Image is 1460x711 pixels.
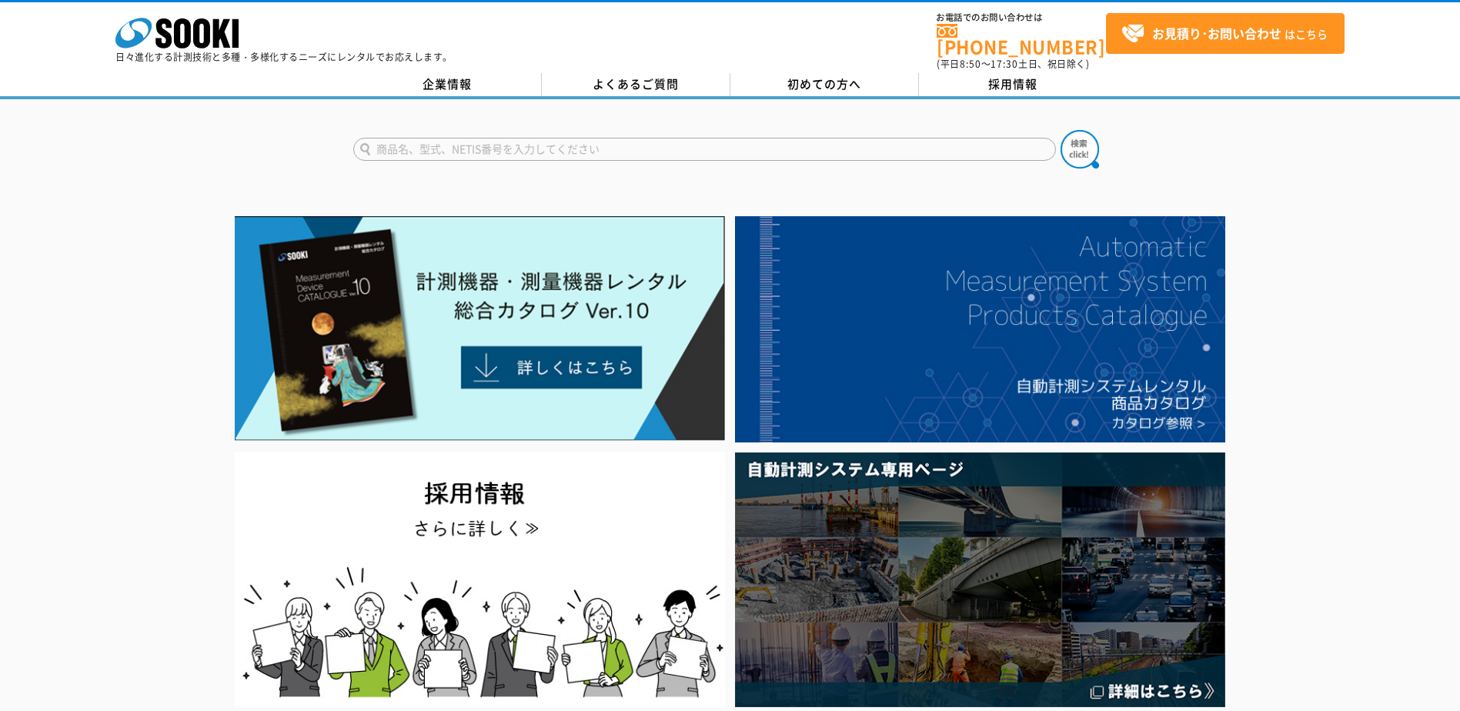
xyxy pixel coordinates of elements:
[937,13,1106,22] span: お電話でのお問い合わせは
[919,73,1108,96] a: 採用情報
[735,452,1225,707] img: 自動計測システム専用ページ
[235,216,725,441] img: Catalog Ver10
[730,73,919,96] a: 初めての方へ
[1106,13,1345,54] a: お見積り･お問い合わせはこちら
[1152,24,1281,42] strong: お見積り･お問い合わせ
[735,216,1225,442] img: 自動計測システムカタログ
[991,57,1018,71] span: 17:30
[937,57,1089,71] span: (平日 ～ 土日、祝日除く)
[115,52,453,62] p: 日々進化する計測技術と多種・多様化するニーズにレンタルでお応えします。
[1121,22,1328,45] span: はこちら
[353,73,542,96] a: 企業情報
[542,73,730,96] a: よくあるご質問
[235,452,725,707] img: SOOKI recruit
[353,138,1056,161] input: 商品名、型式、NETIS番号を入力してください
[937,24,1106,55] a: [PHONE_NUMBER]
[1061,130,1099,169] img: btn_search.png
[787,75,861,92] span: 初めての方へ
[960,57,981,71] span: 8:50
